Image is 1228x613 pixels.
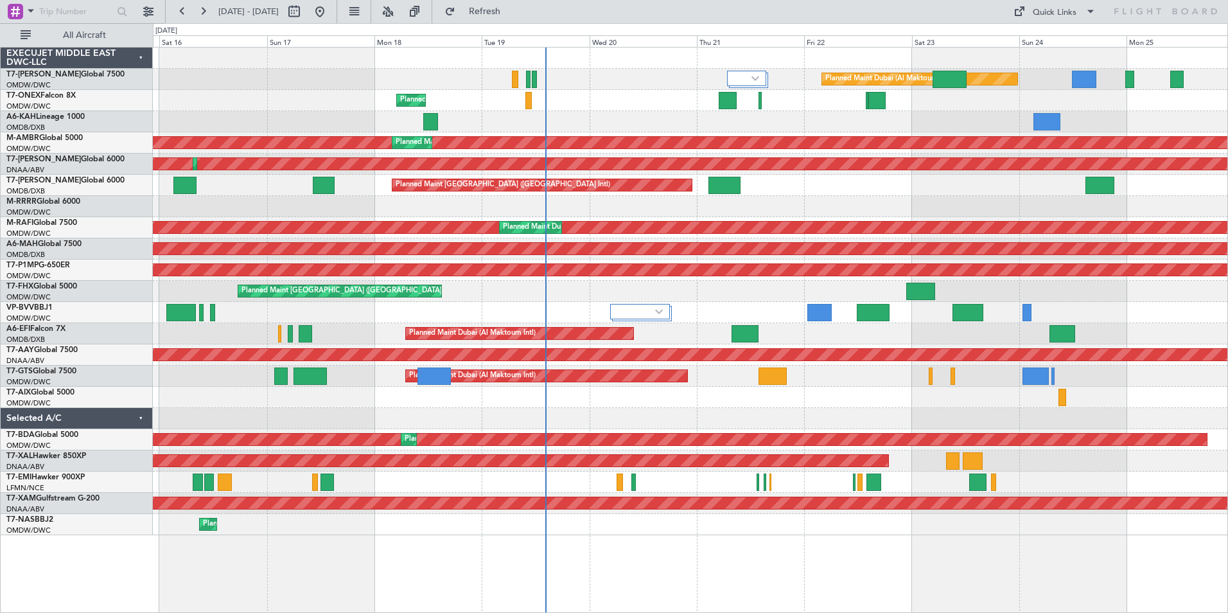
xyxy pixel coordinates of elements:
[396,175,610,195] div: Planned Maint [GEOGRAPHIC_DATA] ([GEOGRAPHIC_DATA] Intl)
[6,346,34,354] span: T7-AAY
[396,133,522,152] div: Planned Maint Dubai (Al Maktoum Intl)
[6,262,39,269] span: T7-P1MP
[374,35,482,47] div: Mon 18
[39,2,113,21] input: Trip Number
[6,368,33,375] span: T7-GTS
[6,186,45,196] a: OMDB/DXB
[405,430,531,449] div: Planned Maint Dubai (Al Maktoum Intl)
[6,219,33,227] span: M-RAFI
[6,441,51,450] a: OMDW/DWC
[33,31,136,40] span: All Aircraft
[6,113,36,121] span: A6-KAH
[6,283,77,290] a: T7-FHXGlobal 5000
[6,177,81,184] span: T7-[PERSON_NAME]
[6,504,44,514] a: DNAA/ABV
[6,452,33,460] span: T7-XAL
[159,35,267,47] div: Sat 16
[6,283,33,290] span: T7-FHX
[6,325,30,333] span: A6-EFI
[503,218,629,237] div: Planned Maint Dubai (Al Maktoum Intl)
[6,325,66,333] a: A6-EFIFalcon 7X
[6,262,70,269] a: T7-P1MPG-650ER
[409,324,536,343] div: Planned Maint Dubai (Al Maktoum Intl)
[6,462,44,472] a: DNAA/ABV
[6,92,76,100] a: T7-ONEXFalcon 8X
[155,26,177,37] div: [DATE]
[6,240,38,248] span: A6-MAH
[1033,6,1076,19] div: Quick Links
[6,516,53,524] a: T7-NASBBJ2
[6,271,51,281] a: OMDW/DWC
[241,281,502,301] div: Planned Maint [GEOGRAPHIC_DATA] ([GEOGRAPHIC_DATA][PERSON_NAME])
[197,154,323,173] div: Planned Maint Dubai (Al Maktoum Intl)
[6,474,31,481] span: T7-EMI
[697,35,804,47] div: Thu 21
[6,398,51,408] a: OMDW/DWC
[6,134,39,142] span: M-AMBR
[6,102,51,111] a: OMDW/DWC
[6,177,125,184] a: T7-[PERSON_NAME]Global 6000
[6,389,31,396] span: T7-AIX
[6,229,51,238] a: OMDW/DWC
[14,25,139,46] button: All Aircraft
[6,92,40,100] span: T7-ONEX
[482,35,589,47] div: Tue 19
[400,91,506,110] div: Planned Maint Geneva (Cointrin)
[218,6,279,17] span: [DATE] - [DATE]
[439,1,516,22] button: Refresh
[6,526,51,535] a: OMDW/DWC
[6,198,37,206] span: M-RRRR
[825,69,952,89] div: Planned Maint Dubai (Al Maktoum Intl)
[6,155,81,163] span: T7-[PERSON_NAME]
[6,495,100,502] a: T7-XAMGulfstream G-200
[6,198,80,206] a: M-RRRRGlobal 6000
[6,452,86,460] a: T7-XALHawker 850XP
[6,208,51,217] a: OMDW/DWC
[6,495,36,502] span: T7-XAM
[6,346,78,354] a: T7-AAYGlobal 7500
[6,71,81,78] span: T7-[PERSON_NAME]
[6,474,85,481] a: T7-EMIHawker 900XP
[6,155,125,163] a: T7-[PERSON_NAME]Global 6000
[804,35,911,47] div: Fri 22
[409,366,536,386] div: Planned Maint Dubai (Al Maktoum Intl)
[458,7,512,16] span: Refresh
[912,35,1019,47] div: Sat 23
[6,292,51,302] a: OMDW/DWC
[6,250,45,260] a: OMDB/DXB
[6,113,85,121] a: A6-KAHLineage 1000
[6,71,125,78] a: T7-[PERSON_NAME]Global 7500
[6,219,77,227] a: M-RAFIGlobal 7500
[6,335,45,344] a: OMDB/DXB
[6,368,76,375] a: T7-GTSGlobal 7500
[6,389,75,396] a: T7-AIXGlobal 5000
[203,515,347,534] div: Planned Maint Abuja ([PERSON_NAME] Intl)
[590,35,697,47] div: Wed 20
[6,356,44,366] a: DNAA/ABV
[6,377,51,387] a: OMDW/DWC
[6,431,78,439] a: T7-BDAGlobal 5000
[6,134,83,142] a: M-AMBRGlobal 5000
[6,304,53,312] a: VP-BVVBBJ1
[6,144,51,154] a: OMDW/DWC
[6,314,51,323] a: OMDW/DWC
[655,309,663,314] img: arrow-gray.svg
[751,76,759,81] img: arrow-gray.svg
[1019,35,1127,47] div: Sun 24
[6,240,82,248] a: A6-MAHGlobal 7500
[6,431,35,439] span: T7-BDA
[6,123,45,132] a: OMDB/DXB
[6,516,35,524] span: T7-NAS
[6,165,44,175] a: DNAA/ABV
[6,483,44,493] a: LFMN/NCE
[267,35,374,47] div: Sun 17
[1007,1,1102,22] button: Quick Links
[6,304,34,312] span: VP-BVV
[6,80,51,90] a: OMDW/DWC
